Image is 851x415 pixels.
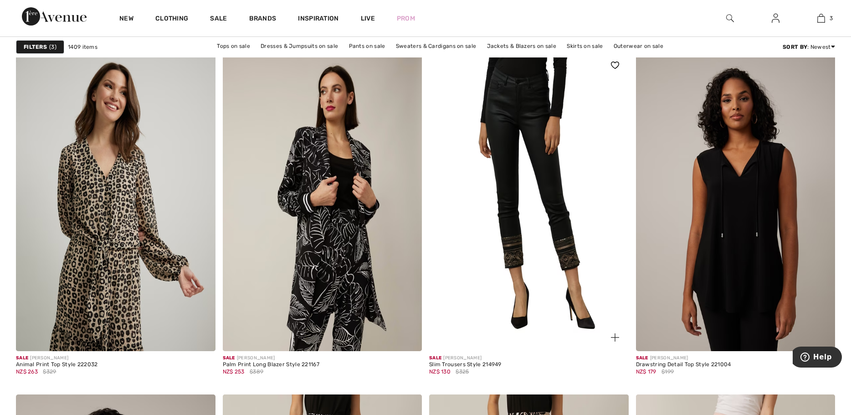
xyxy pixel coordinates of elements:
img: Joseph Ribkoff Drawstring Detail Top Style 221004. Black [636,52,836,351]
img: Joseph Ribkoff Palm Print Long Blazer Style 221167. Black/Vanilla [223,52,422,351]
span: Inspiration [298,15,338,24]
a: Skirts on sale [562,40,607,52]
img: search the website [726,13,734,24]
img: My Bag [817,13,825,24]
strong: Sort By [783,44,807,50]
a: New [119,15,133,24]
span: Sale [16,355,28,361]
img: 1ère Avenue [22,7,87,26]
a: Brands [249,15,277,24]
a: Dresses & Jumpsuits on sale [256,40,343,52]
a: Pants on sale [344,40,390,52]
span: NZ$ 263 [16,368,38,375]
a: Slim Trousers Style 214949. Black [429,52,629,351]
span: $329 [43,368,56,376]
div: Slim Trousers Style 214949 [429,362,502,368]
a: Prom [397,14,415,23]
img: plus_v2.svg [611,333,619,342]
span: 1409 items [68,43,97,51]
span: NZ$ 253 [223,368,245,375]
div: [PERSON_NAME] [223,355,320,362]
span: Sale [636,355,648,361]
iframe: Opens a widget where you can find more information [793,347,842,369]
img: My Info [772,13,779,24]
div: Palm Print Long Blazer Style 221167 [223,362,320,368]
a: Sweaters & Cardigans on sale [391,40,481,52]
div: [PERSON_NAME] [636,355,731,362]
div: Drawstring Detail Top Style 221004 [636,362,731,368]
a: Tops on sale [212,40,255,52]
a: Live [361,14,375,23]
div: [PERSON_NAME] [429,355,502,362]
span: Sale [223,355,235,361]
span: $199 [661,368,674,376]
a: Sign In [764,13,787,24]
a: Outerwear on sale [609,40,668,52]
span: Sale [429,355,441,361]
img: heart_black_full.svg [611,62,619,69]
span: NZ$ 179 [636,368,656,375]
div: Animal Print Top Style 222032 [16,362,98,368]
img: Joseph Ribkoff Animal Print Top Style 222032. Black/Beige [16,52,215,351]
div: : Newest [783,43,835,51]
span: NZ$ 130 [429,368,451,375]
span: 3 [830,14,833,22]
a: Sale [210,15,227,24]
strong: Filters [24,43,47,51]
a: Clothing [155,15,188,24]
a: Jackets & Blazers on sale [482,40,561,52]
a: 3 [799,13,843,24]
span: $325 [456,368,469,376]
div: [PERSON_NAME] [16,355,98,362]
span: $389 [250,368,263,376]
span: 3 [49,43,56,51]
